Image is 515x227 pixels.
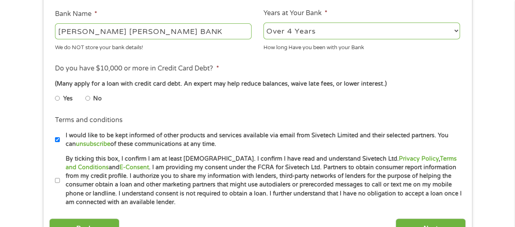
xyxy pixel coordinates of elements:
a: unsubscribe [76,141,110,148]
label: Do you have $10,000 or more in Credit Card Debt? [55,64,219,73]
label: Bank Name [55,10,97,18]
div: How long Have you been with your Bank [263,41,460,52]
a: Terms and Conditions [66,155,457,171]
div: (Many apply for a loan with credit card debt. An expert may help reduce balances, waive late fees... [55,79,460,89]
label: Terms and conditions [55,116,123,125]
a: Privacy Policy [399,155,439,162]
a: E-Consent [119,164,149,171]
label: Years at Your Bank [263,9,327,18]
label: I would like to be kept informed of other products and services available via email from Sivetech... [60,131,462,149]
div: We do NOT store your bank details! [55,41,252,52]
label: Yes [63,94,73,103]
label: No [93,94,102,103]
label: By ticking this box, I confirm I am at least [DEMOGRAPHIC_DATA]. I confirm I have read and unders... [60,154,462,207]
